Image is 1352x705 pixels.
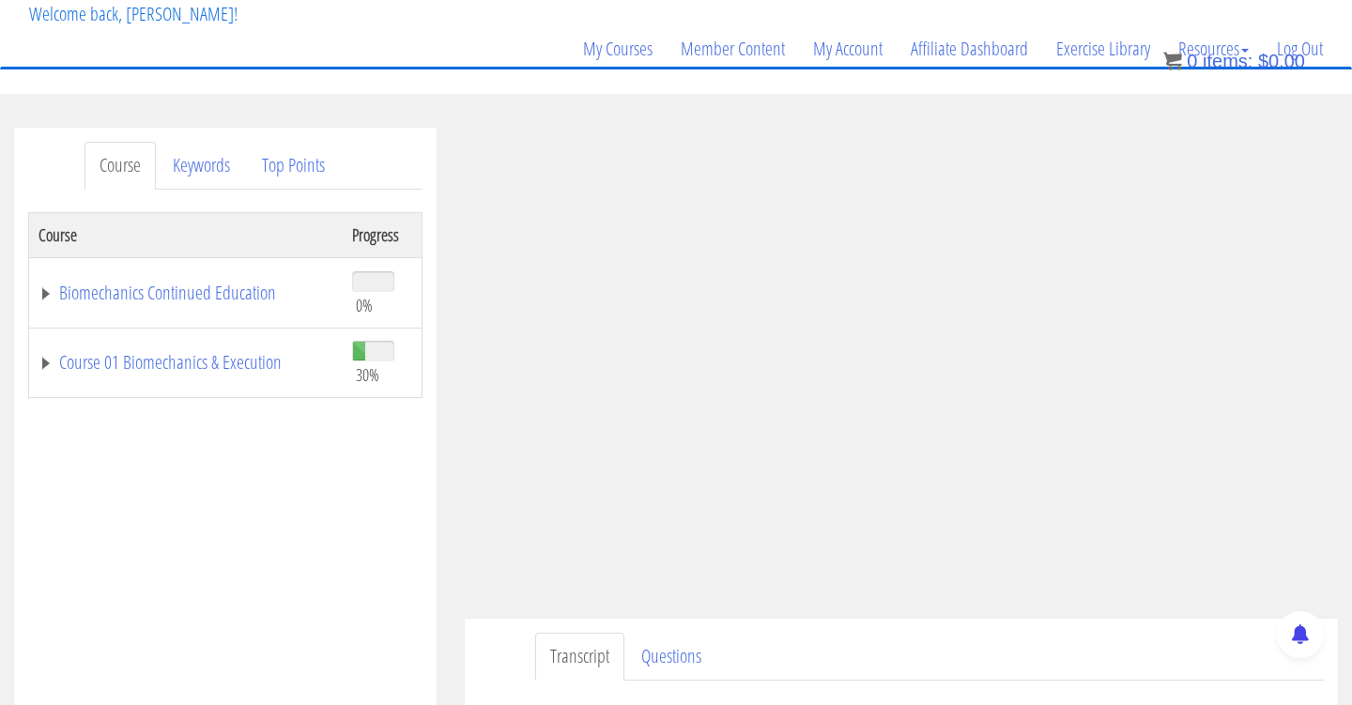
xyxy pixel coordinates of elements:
span: $ [1258,51,1268,71]
span: 30% [356,364,379,385]
a: Member Content [667,4,799,94]
a: Course [84,142,156,190]
a: Biomechanics Continued Education [38,284,333,302]
a: Affiliate Dashboard [897,4,1042,94]
a: Top Points [247,142,340,190]
a: Keywords [158,142,245,190]
img: icon11.png [1163,52,1182,70]
a: Log Out [1263,4,1337,94]
th: Progress [343,212,422,257]
th: Course [29,212,344,257]
a: Course 01 Biomechanics & Execution [38,353,333,372]
a: My Account [799,4,897,94]
span: 0% [356,295,373,315]
a: Transcript [535,633,624,681]
a: Resources [1164,4,1263,94]
span: items: [1203,51,1252,71]
a: Exercise Library [1042,4,1164,94]
a: My Courses [569,4,667,94]
bdi: 0.00 [1258,51,1305,71]
a: Questions [626,633,716,681]
a: 0 items: $0.00 [1163,51,1305,71]
span: 0 [1187,51,1197,71]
